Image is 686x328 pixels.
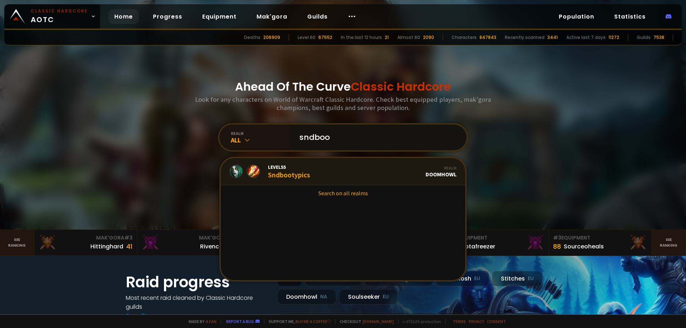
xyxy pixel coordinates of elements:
[263,34,280,41] div: 206909
[268,164,310,179] div: Sndbootypics
[564,242,604,251] div: Sourceoheals
[469,319,484,324] a: Privacy
[302,9,333,24] a: Guilds
[268,164,310,170] span: Level 55
[231,136,291,144] div: All
[528,275,534,282] small: EU
[231,131,291,136] div: realm
[653,34,664,41] div: 7538
[549,230,652,256] a: #3Equipment88Sourceoheals
[31,8,88,14] small: Classic Hardcore
[4,4,100,29] a: Classic HardcoreAOTC
[608,34,619,41] div: 11272
[566,34,606,41] div: Active last 7 days
[295,319,331,324] a: Buy me a coffee
[318,34,332,41] div: 67552
[363,319,394,324] a: [DOMAIN_NAME]
[436,271,489,286] div: Nek'Rosh
[264,319,331,324] span: Support me,
[487,319,506,324] a: Consent
[553,242,561,251] div: 88
[109,9,139,24] a: Home
[147,9,188,24] a: Progress
[450,234,544,242] div: Equipment
[385,34,389,41] div: 21
[637,34,651,41] div: Guilds
[652,230,686,256] a: Seeranking
[235,78,451,95] h1: Ahead Of The Curve
[137,230,240,256] a: Mak'Gora#2Rivench100
[339,289,398,304] div: Soulseeker
[126,242,133,251] div: 41
[474,275,480,282] small: EU
[452,34,477,41] div: Characters
[608,9,651,24] a: Statistics
[553,234,647,242] div: Equipment
[320,293,327,301] small: NA
[126,271,269,293] h1: Raid progress
[383,293,389,301] small: EU
[492,271,543,286] div: Stitches
[251,9,293,24] a: Mak'gora
[126,312,172,320] a: See all progress
[200,242,223,251] div: Rivench
[221,185,465,201] a: Search on all realms
[426,165,457,178] div: Doomhowl
[446,230,549,256] a: #2Equipment88Notafreezer
[397,34,420,41] div: Almost 60
[141,234,235,242] div: Mak'Gora
[461,242,495,251] div: Notafreezer
[277,289,336,304] div: Doomhowl
[298,34,315,41] div: Level 60
[244,34,260,41] div: Deaths
[126,293,269,311] h4: Most recent raid cleaned by Classic Hardcore guilds
[453,319,466,324] a: Terms
[124,234,133,241] span: # 3
[31,8,88,25] span: AOTC
[335,319,394,324] span: Checkout
[295,125,458,150] input: Search a character...
[426,165,457,171] div: Realm
[398,319,441,324] span: v. d752d5 - production
[192,95,494,112] h3: Look for any characters on World of Warcraft Classic Hardcore. Check best equipped players, mak'g...
[479,34,496,41] div: 847843
[553,9,600,24] a: Population
[90,242,123,251] div: Hittinghard
[547,34,558,41] div: 3441
[553,234,561,241] span: # 3
[423,34,434,41] div: 2090
[221,158,465,185] a: Level55SndbootypicsRealmDoomhowl
[34,230,137,256] a: Mak'Gora#3Hittinghard41
[505,34,545,41] div: Recently scanned
[341,34,382,41] div: In the last 12 hours
[351,79,451,95] span: Classic Hardcore
[184,319,217,324] span: Made by
[39,234,133,242] div: Mak'Gora
[226,319,254,324] a: Report a bug
[197,9,242,24] a: Equipment
[206,319,217,324] a: a fan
